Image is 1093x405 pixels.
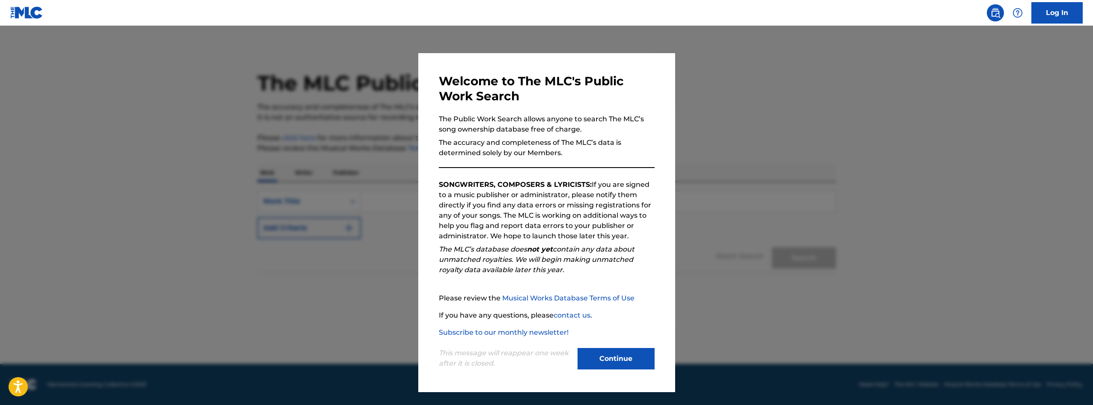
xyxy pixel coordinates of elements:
p: If you have any questions, please . [439,310,655,321]
div: Help [1009,4,1026,21]
h3: Welcome to The MLC's Public Work Search [439,74,655,104]
iframe: Chat Widget [1050,364,1093,405]
a: Log In [1031,2,1083,24]
button: Continue [578,348,655,369]
img: MLC Logo [10,6,43,19]
a: Musical Works Database Terms of Use [502,294,634,302]
strong: not yet [527,245,553,253]
p: This message will reappear one week after it is closed. [439,348,572,369]
em: The MLC’s database does contain any data about unmatched royalties. We will begin making unmatche... [439,245,634,274]
p: If you are signed to a music publisher or administrator, please notify them directly if you find ... [439,180,655,241]
strong: SONGWRITERS, COMPOSERS & LYRICISTS: [439,180,592,189]
p: The Public Work Search allows anyone to search The MLC’s song ownership database free of charge. [439,114,655,135]
a: contact us [554,311,590,319]
img: help [1013,8,1023,18]
p: The accuracy and completeness of The MLC’s data is determined solely by our Members. [439,138,655,158]
p: Please review the [439,293,655,303]
a: Public Search [987,4,1004,21]
img: search [990,8,1001,18]
a: Subscribe to our monthly newsletter! [439,328,569,336]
